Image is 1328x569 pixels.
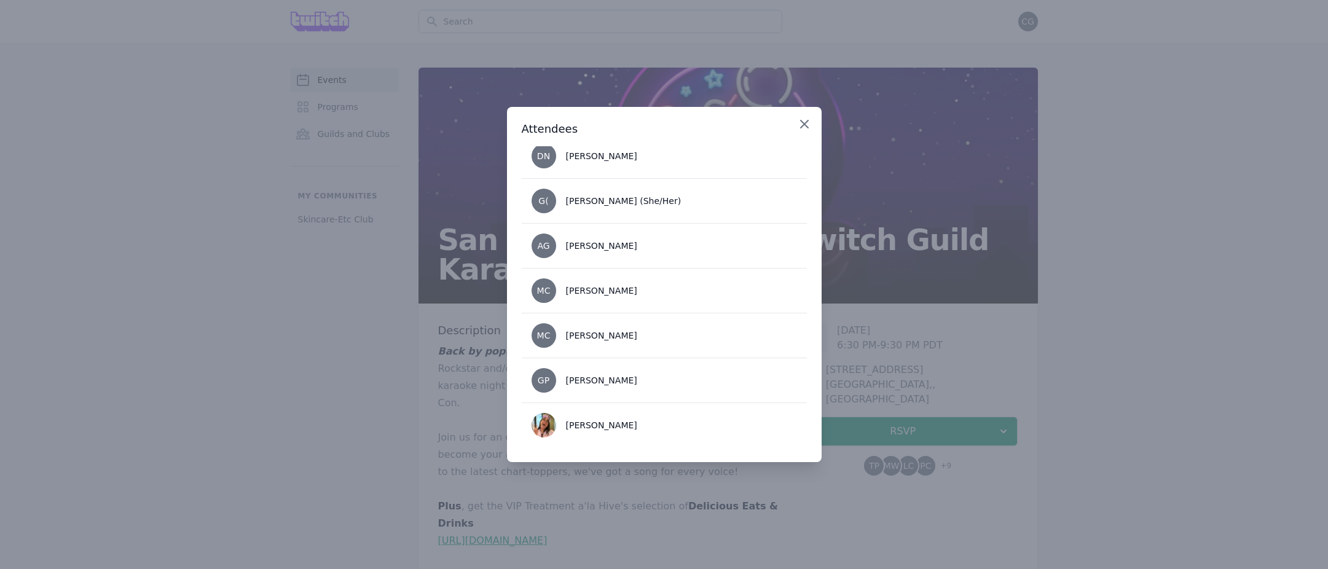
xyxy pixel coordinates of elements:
[566,374,637,387] div: [PERSON_NAME]
[537,286,551,295] span: MC
[566,240,637,252] div: [PERSON_NAME]
[566,195,682,207] div: [PERSON_NAME] (She/Her)
[522,122,807,136] h3: Attendees
[566,419,637,431] div: [PERSON_NAME]
[537,241,549,250] span: AG
[538,197,548,205] span: G(
[566,284,637,297] div: [PERSON_NAME]
[537,152,550,160] span: DN
[537,331,551,340] span: MC
[538,376,549,385] span: GP
[566,329,637,342] div: [PERSON_NAME]
[566,150,637,162] div: [PERSON_NAME]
